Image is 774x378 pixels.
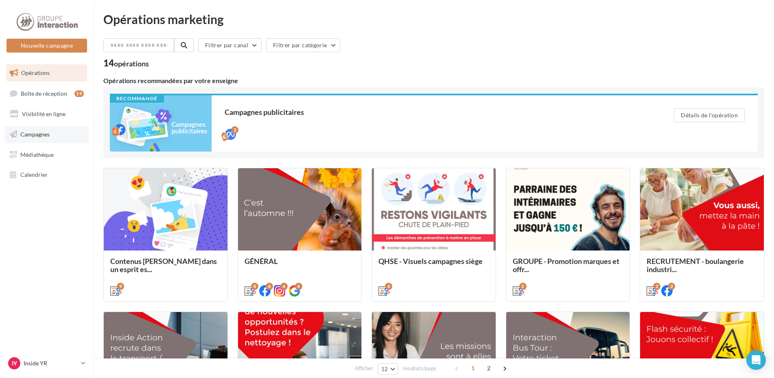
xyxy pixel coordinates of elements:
span: Campagnes [20,131,50,138]
div: 9 [117,283,124,290]
div: opérations [114,60,149,67]
span: Boîte de réception [21,90,67,97]
p: Inside YR [24,359,78,367]
button: Détails de l'opération [674,108,745,122]
span: Médiathèque [20,151,54,158]
div: 2 [653,283,660,290]
div: Opérations marketing [103,13,764,25]
div: Recommandé [110,95,164,103]
span: résultats/page [402,365,436,372]
a: Campagnes [5,126,89,143]
span: Afficher [355,365,373,372]
span: RECRUTEMENT - boulangerie industri... [647,257,744,274]
div: 4 [295,283,302,290]
div: 14 [103,59,149,68]
span: 2 [482,362,495,375]
div: Open Intercom Messenger [746,350,766,370]
div: 2 [519,283,527,290]
span: Visibilité en ligne [22,110,66,117]
a: IY Inside YR [7,356,87,371]
span: Opérations [21,69,50,76]
span: 1 [466,362,479,375]
span: IY [12,359,17,367]
div: 19 [74,90,84,97]
div: 4 [266,283,273,290]
a: Visibilité en ligne [5,105,89,123]
div: 4 [280,283,288,290]
div: 2 [668,283,675,290]
a: Médiathèque [5,146,89,163]
span: 12 [381,366,388,372]
a: Opérations [5,64,89,81]
span: GROUPE - Promotion marques et offr... [513,257,619,274]
button: Filtrer par canal [198,38,262,52]
span: Calendrier [20,171,48,178]
div: 2 [231,126,238,134]
button: Nouvelle campagne [7,39,87,53]
div: 4 [251,283,258,290]
a: Boîte de réception19 [5,85,89,102]
a: Calendrier [5,166,89,183]
div: 6 [385,283,392,290]
button: 12 [378,363,398,375]
div: Opérations recommandées par votre enseigne [103,77,764,84]
button: Filtrer par catégorie [266,38,340,52]
span: Contenus [PERSON_NAME] dans un esprit es... [110,257,217,274]
span: GÉNÉRAL [245,257,278,266]
span: QHSE - Visuels campagnes siège [378,257,483,266]
div: Campagnes publicitaires [225,108,641,116]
